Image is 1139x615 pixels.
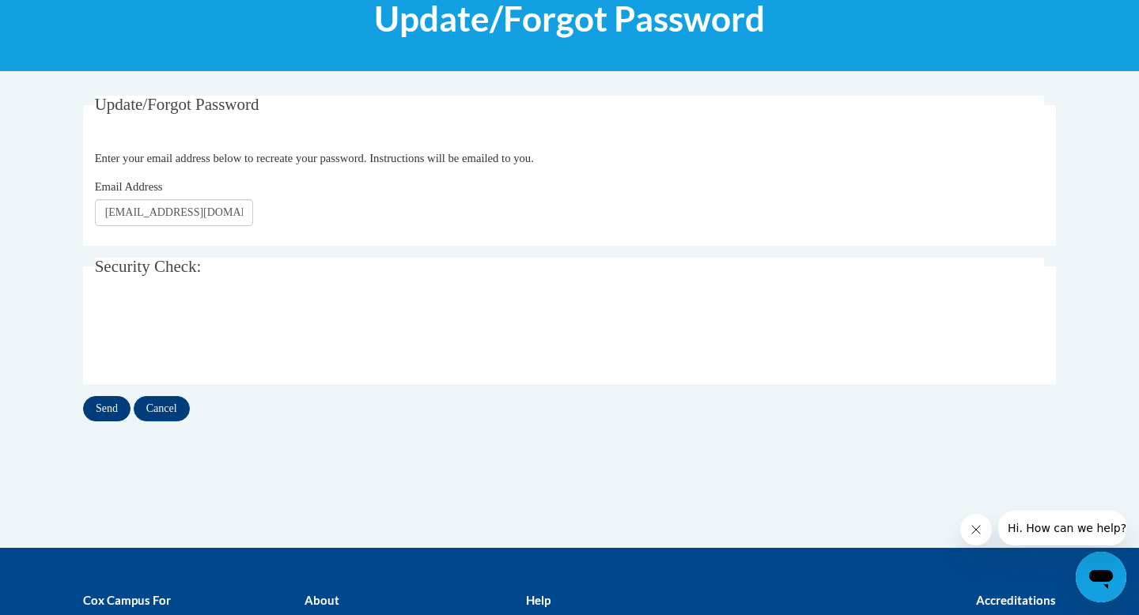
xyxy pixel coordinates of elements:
iframe: Close message [960,514,992,545]
span: Update/Forgot Password [95,95,259,114]
b: Cox Campus For [83,593,171,607]
input: Send [83,396,131,421]
b: Accreditations [976,593,1056,607]
span: Enter your email address below to recreate your password. Instructions will be emailed to you. [95,152,534,164]
iframe: Button to launch messaging window [1076,552,1126,602]
iframe: Message from company [998,511,1126,545]
b: About [305,593,339,607]
input: Cancel [134,396,190,421]
span: Security Check: [95,257,202,276]
iframe: reCAPTCHA [95,303,335,364]
b: Help [526,593,551,607]
span: Email Address [95,180,163,193]
input: Email [95,199,253,226]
